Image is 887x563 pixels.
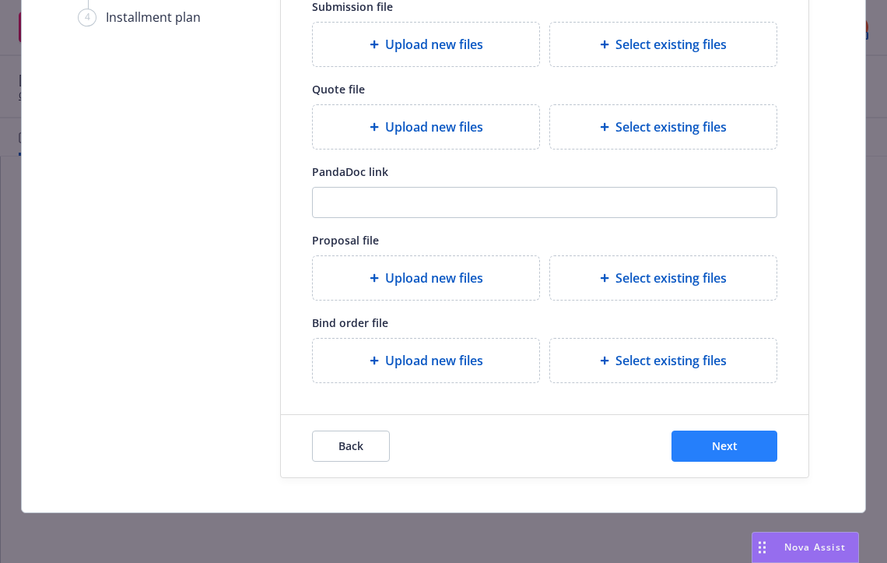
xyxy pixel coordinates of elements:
span: Upload new files [385,269,483,287]
span: Quote file [312,82,365,97]
button: Nova Assist [752,532,859,563]
span: Select existing files [615,35,727,54]
div: Upload new files [312,104,540,150]
div: Upload new files [312,255,540,301]
div: Select existing files [549,104,777,150]
span: Select existing files [615,351,727,370]
button: Next [671,431,777,462]
div: Upload new files [312,338,540,383]
span: Upload new files [385,35,483,54]
span: Select existing files [615,118,727,136]
span: PandaDoc link [312,164,388,179]
span: Upload new files [385,351,483,370]
div: 4 [78,9,96,26]
span: Next [712,438,738,453]
span: Nova Assist [784,540,846,554]
span: Proposal file [312,233,379,248]
div: Installment plan [106,8,201,26]
span: Select existing files [615,269,727,287]
div: Select existing files [549,22,777,67]
button: Back [312,431,390,462]
div: Upload new files [312,22,540,67]
span: Back [338,438,363,453]
div: Select existing files [549,255,777,301]
span: Upload new files [385,118,483,136]
div: Drag to move [752,533,772,562]
span: Bind order file [312,315,388,330]
div: Select existing files [549,338,777,383]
